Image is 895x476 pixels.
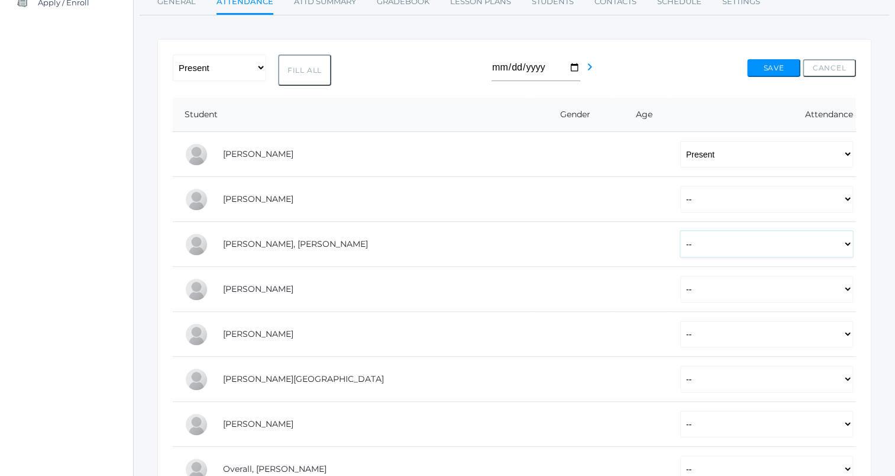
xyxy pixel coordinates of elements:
[803,59,856,77] button: Cancel
[185,188,208,211] div: Eva Carr
[173,98,530,132] th: Student
[747,59,800,77] button: Save
[583,65,597,76] a: chevron_right
[278,54,331,86] button: Fill All
[185,278,208,301] div: LaRae Erner
[611,98,668,132] th: Age
[223,149,293,159] a: [PERSON_NAME]
[185,233,208,256] div: Presley Davenport
[185,143,208,166] div: Pierce Brozek
[223,239,368,249] a: [PERSON_NAME], [PERSON_NAME]
[185,368,208,391] div: Austin Hill
[185,323,208,346] div: Rachel Hayton
[223,284,293,294] a: [PERSON_NAME]
[530,98,612,132] th: Gender
[223,464,327,474] a: Overall, [PERSON_NAME]
[223,329,293,339] a: [PERSON_NAME]
[583,60,597,74] i: chevron_right
[668,98,856,132] th: Attendance
[223,374,384,384] a: [PERSON_NAME][GEOGRAPHIC_DATA]
[185,413,208,436] div: Marissa Myers
[223,194,293,204] a: [PERSON_NAME]
[223,419,293,429] a: [PERSON_NAME]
